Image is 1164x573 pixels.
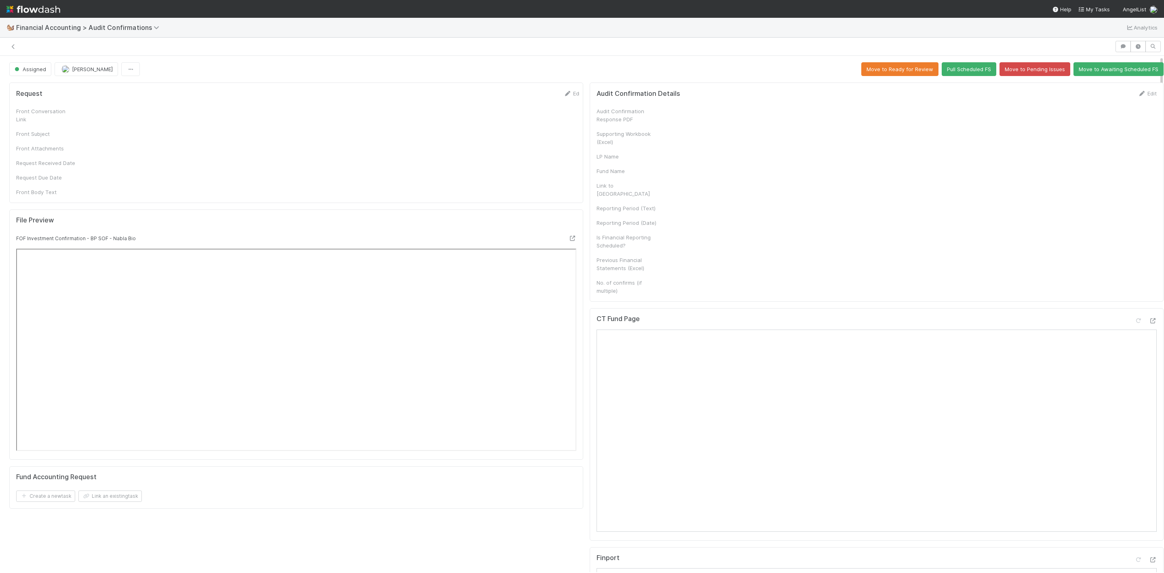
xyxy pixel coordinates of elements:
span: Financial Accounting > Audit Confirmations [16,23,163,32]
h5: Audit Confirmation Details [597,90,680,98]
button: Create a newtask [16,491,75,502]
div: Front Attachments [16,144,77,152]
button: Move to Ready for Review [861,62,938,76]
div: Request Received Date [16,159,77,167]
span: Assigned [13,66,46,72]
div: Reporting Period (Text) [597,204,657,212]
div: Audit Confirmation Response PDF [597,107,657,123]
span: AngelList [1123,6,1146,13]
div: Request Due Date [16,173,77,182]
div: Link to [GEOGRAPHIC_DATA] [597,182,657,198]
img: avatar_d7f67417-030a-43ce-a3ce-a315a3ccfd08.png [61,65,70,73]
div: Front Conversation Link [16,107,77,123]
span: 🐿️ [6,24,15,31]
button: Assigned [9,62,51,76]
div: Supporting Workbook (Excel) [597,130,657,146]
button: Move to Awaiting Scheduled FS [1073,62,1164,76]
h5: Finport [597,554,620,562]
button: Pull Scheduled FS [942,62,996,76]
div: Is Financial Reporting Scheduled? [597,233,657,249]
span: My Tasks [1078,6,1110,13]
img: logo-inverted-e16ddd16eac7371096b0.svg [6,2,60,16]
a: Edit [563,90,582,97]
div: LP Name [597,152,657,161]
small: FOF Investment Confirmation - BP SOF - Nabla Bio [16,235,136,241]
div: Front Body Text [16,188,77,196]
a: My Tasks [1078,5,1110,13]
a: Analytics [1126,23,1158,32]
div: Previous Financial Statements (Excel) [597,256,657,272]
button: [PERSON_NAME] [55,62,118,76]
h5: Fund Accounting Request [16,473,97,481]
img: avatar_d7f67417-030a-43ce-a3ce-a315a3ccfd08.png [1149,6,1158,14]
button: Link an existingtask [78,491,142,502]
h5: CT Fund Page [597,315,640,323]
h5: Request [16,90,42,98]
div: Help [1052,5,1071,13]
div: Front Subject [16,130,77,138]
button: Move to Pending Issues [1000,62,1070,76]
div: Reporting Period (Date) [597,219,657,227]
a: Edit [1138,90,1157,97]
span: [PERSON_NAME] [72,66,113,72]
h5: File Preview [16,216,54,224]
div: Fund Name [597,167,657,175]
div: No. of confirms (if multiple) [597,279,657,295]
